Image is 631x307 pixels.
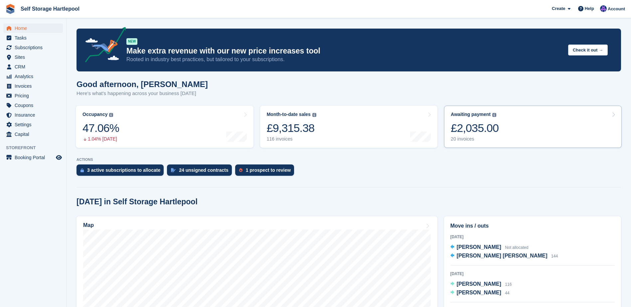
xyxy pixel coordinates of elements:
[126,56,563,63] p: Rooted in industry best practices, but tailored to your subscriptions.
[15,33,55,43] span: Tasks
[3,130,63,139] a: menu
[450,222,615,230] h2: Move ins / outs
[15,72,55,81] span: Analytics
[80,168,84,172] img: active_subscription_to_allocate_icon-d502201f5373d7db506a760aba3b589e785aa758c864c3986d89f69b8ff3...
[179,167,229,173] div: 24 unsigned contracts
[15,43,55,52] span: Subscriptions
[77,197,198,206] h2: [DATE] in Self Storage Hartlepool
[451,112,491,117] div: Awaiting payment
[82,112,107,117] div: Occupancy
[126,38,137,45] div: NEW
[451,121,499,135] div: £2,035.00
[608,6,625,12] span: Account
[83,222,94,228] h2: Map
[267,136,316,142] div: 116 invoices
[79,27,126,65] img: price-adjustments-announcement-icon-8257ccfd72463d97f412b2fc003d46551f7dbcb40ab6d574587a9cd5c0d94...
[450,271,615,277] div: [DATE]
[3,52,63,62] a: menu
[18,3,82,14] a: Self Storage Hartlepool
[568,45,608,55] button: Check it out →
[77,80,208,89] h1: Good afternoon, [PERSON_NAME]
[15,130,55,139] span: Capital
[15,120,55,129] span: Settings
[239,168,242,172] img: prospect-51fa495bee0391a8d652442698ab0144808aea92771e9ea1ae160a38d050c398.svg
[3,33,63,43] a: menu
[450,234,615,240] div: [DATE]
[235,164,297,179] a: 1 prospect to review
[55,153,63,161] a: Preview store
[505,291,509,295] span: 44
[77,157,621,162] p: ACTIONS
[457,253,548,258] span: [PERSON_NAME] [PERSON_NAME]
[3,120,63,129] a: menu
[3,91,63,100] a: menu
[3,62,63,71] a: menu
[109,113,113,117] img: icon-info-grey-7440780725fd019a000dd9b08b2336e03edf1995a4989e88bcd33f0948082b44.svg
[15,24,55,33] span: Home
[457,281,501,287] span: [PERSON_NAME]
[450,280,512,289] a: [PERSON_NAME] 116
[585,5,594,12] span: Help
[3,101,63,110] a: menu
[450,243,529,252] a: [PERSON_NAME] Not allocated
[457,290,501,295] span: [PERSON_NAME]
[87,167,160,173] div: 3 active subscriptions to allocate
[3,153,63,162] a: menu
[167,164,235,179] a: 24 unsigned contracts
[457,244,501,250] span: [PERSON_NAME]
[5,4,15,14] img: stora-icon-8386f47178a22dfd0bd8f6a31ec36ba5ce8667c1dd55bd0f319d3a0aa187defe.svg
[82,136,119,142] div: 1.04% [DATE]
[3,81,63,91] a: menu
[15,101,55,110] span: Coupons
[552,5,565,12] span: Create
[15,153,55,162] span: Booking Portal
[450,252,558,260] a: [PERSON_NAME] [PERSON_NAME] 144
[451,136,499,142] div: 20 invoices
[246,167,291,173] div: 1 prospect to review
[3,110,63,120] a: menu
[312,113,316,117] img: icon-info-grey-7440780725fd019a000dd9b08b2336e03edf1995a4989e88bcd33f0948082b44.svg
[600,5,607,12] img: Sean Wood
[444,106,622,148] a: Awaiting payment £2,035.00 20 invoices
[505,245,528,250] span: Not allocated
[77,90,208,97] p: Here's what's happening across your business [DATE]
[505,282,512,287] span: 116
[15,81,55,91] span: Invoices
[171,168,176,172] img: contract_signature_icon-13c848040528278c33f63329250d36e43548de30e8caae1d1a13099fd9432cc5.svg
[15,52,55,62] span: Sites
[551,254,558,258] span: 144
[492,113,496,117] img: icon-info-grey-7440780725fd019a000dd9b08b2336e03edf1995a4989e88bcd33f0948082b44.svg
[82,121,119,135] div: 47.06%
[267,112,311,117] div: Month-to-date sales
[6,145,66,151] span: Storefront
[3,72,63,81] a: menu
[77,164,167,179] a: 3 active subscriptions to allocate
[450,289,510,297] a: [PERSON_NAME] 44
[76,106,253,148] a: Occupancy 47.06% 1.04% [DATE]
[3,43,63,52] a: menu
[260,106,438,148] a: Month-to-date sales £9,315.38 116 invoices
[15,91,55,100] span: Pricing
[3,24,63,33] a: menu
[15,62,55,71] span: CRM
[267,121,316,135] div: £9,315.38
[15,110,55,120] span: Insurance
[126,46,563,56] p: Make extra revenue with our new price increases tool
